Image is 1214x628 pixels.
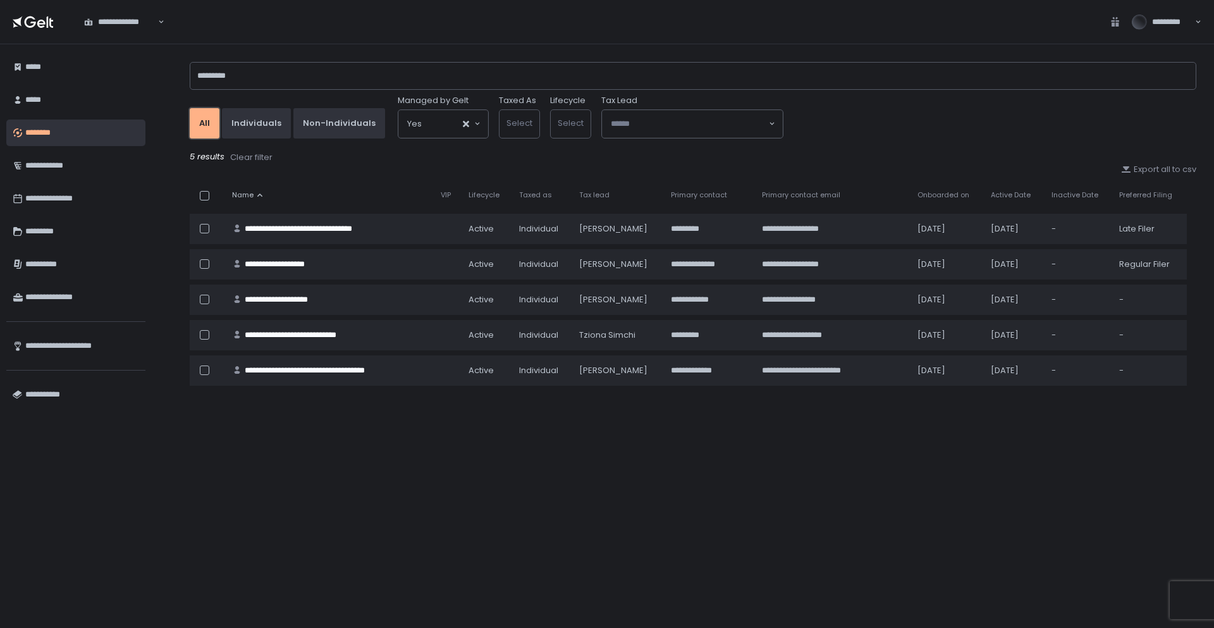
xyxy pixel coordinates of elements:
[519,223,563,235] div: Individual
[579,259,656,270] div: [PERSON_NAME]
[199,118,210,129] div: All
[1052,259,1105,270] div: -
[1119,190,1172,200] span: Preferred Filing
[579,329,656,341] div: Tziona Simchi
[917,329,976,341] div: [DATE]
[917,294,976,305] div: [DATE]
[917,190,969,200] span: Onboarded on
[991,259,1036,270] div: [DATE]
[76,9,164,35] div: Search for option
[519,365,563,376] div: Individual
[463,121,469,127] button: Clear Selected
[991,223,1036,235] div: [DATE]
[1052,329,1105,341] div: -
[519,259,563,270] div: Individual
[1119,294,1179,305] div: -
[469,294,494,305] span: active
[1052,365,1105,376] div: -
[398,110,488,138] div: Search for option
[991,190,1031,200] span: Active Date
[506,117,532,129] span: Select
[232,190,254,200] span: Name
[1119,223,1179,235] div: Late Filer
[1052,294,1105,305] div: -
[190,108,219,139] button: All
[519,294,563,305] div: Individual
[991,294,1036,305] div: [DATE]
[1052,223,1105,235] div: -
[422,118,462,130] input: Search for option
[293,108,385,139] button: Non-Individuals
[156,16,157,28] input: Search for option
[579,223,656,235] div: [PERSON_NAME]
[1052,190,1098,200] span: Inactive Date
[1119,365,1179,376] div: -
[398,95,469,106] span: Managed by Gelt
[230,151,273,164] button: Clear filter
[231,118,281,129] div: Individuals
[469,365,494,376] span: active
[558,117,584,129] span: Select
[602,110,783,138] div: Search for option
[579,190,610,200] span: Tax lead
[550,95,586,106] label: Lifecycle
[469,259,494,270] span: active
[917,259,976,270] div: [DATE]
[1119,259,1179,270] div: Regular Filer
[230,152,273,163] div: Clear filter
[611,118,768,130] input: Search for option
[991,365,1036,376] div: [DATE]
[601,95,637,106] span: Tax Lead
[222,108,291,139] button: Individuals
[519,190,552,200] span: Taxed as
[1119,329,1179,341] div: -
[499,95,536,106] label: Taxed As
[407,118,422,130] span: Yes
[469,190,500,200] span: Lifecycle
[917,223,976,235] div: [DATE]
[519,329,563,341] div: Individual
[1121,164,1196,175] button: Export all to csv
[579,365,656,376] div: [PERSON_NAME]
[762,190,840,200] span: Primary contact email
[469,223,494,235] span: active
[469,329,494,341] span: active
[671,190,727,200] span: Primary contact
[991,329,1036,341] div: [DATE]
[190,151,1196,164] div: 5 results
[917,365,976,376] div: [DATE]
[303,118,376,129] div: Non-Individuals
[441,190,451,200] span: VIP
[579,294,656,305] div: [PERSON_NAME]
